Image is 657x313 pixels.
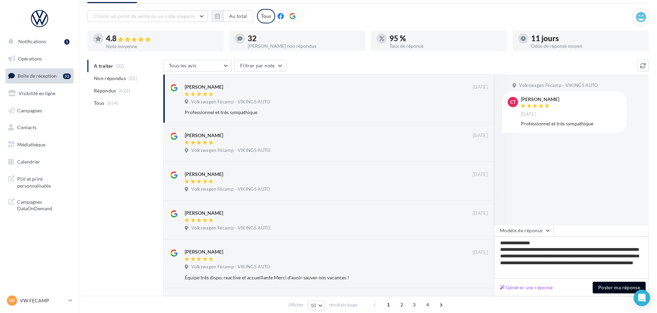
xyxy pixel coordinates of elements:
div: [PERSON_NAME] [185,132,223,139]
button: Générer une réponse [497,283,556,292]
button: Au total [212,10,253,22]
div: Tous [257,9,275,23]
div: Professionnel et très sympathique [521,120,621,127]
span: [DATE] [521,111,536,118]
span: VF [9,297,15,304]
span: Campagnes DataOnDemand [17,197,71,212]
span: 1 [383,299,394,310]
span: 3 [409,299,420,310]
button: Modèle de réponse [494,225,554,236]
span: (654) [107,100,119,106]
a: Boîte de réception32 [4,68,75,83]
button: Filtrer par note [234,60,286,71]
button: Poster ma réponse [593,282,646,293]
div: Délai de réponse moyen [531,44,643,48]
a: VF VW FECAMP [6,294,74,307]
a: Contacts [4,120,75,135]
a: Campagnes DataOnDemand [4,194,75,215]
div: [PERSON_NAME] [521,97,559,102]
span: Non répondus [94,75,126,82]
button: Au total [223,10,253,22]
div: Taux de réponse [389,44,502,48]
div: 11 jours [531,35,643,42]
span: Volkswagen Fécamp - VIKINGS AUTO [191,147,270,154]
span: 2 [396,299,407,310]
a: Médiathèque [4,137,75,152]
p: VW FECAMP [20,297,66,304]
a: Opérations [4,52,75,66]
span: Médiathèque [17,142,45,147]
a: Visibilité en ligne [4,86,75,101]
div: 32 [63,74,71,79]
span: Visibilité en ligne [19,90,55,96]
span: [DATE] [473,84,488,90]
button: Notifications 1 [4,34,72,49]
div: 1 [64,39,69,45]
span: Volkswagen Fécamp - VIKINGS AUTO [191,186,270,192]
span: Boîte de réception [18,73,57,79]
span: Volkswagen Fécamp - VIKINGS AUTO [191,225,270,231]
button: 10 [308,301,325,310]
span: résultats/page [329,302,357,308]
span: (622) [119,88,130,93]
span: PLV et print personnalisable [17,174,71,189]
div: [PERSON_NAME] [185,171,223,178]
div: [PERSON_NAME] non répondus [248,44,360,48]
div: 32 [248,35,360,42]
span: Volkswagen Fécamp - VIKINGS AUTO [519,82,598,89]
div: Open Intercom Messenger [634,290,650,306]
span: Calendrier [17,159,40,165]
span: 4 [422,299,433,310]
div: [PERSON_NAME] [185,248,223,255]
span: 10 [311,303,316,308]
span: [DATE] [473,249,488,256]
a: Calendrier [4,155,75,169]
button: Choisir un point de vente ou un code magasin [87,10,208,22]
span: cT [510,99,516,105]
span: Volkswagen Fécamp - VIKINGS AUTO [191,264,270,270]
span: Tous les avis [169,63,197,68]
div: [PERSON_NAME] [185,83,223,90]
div: Équipe très dispo, reactive et accueillante Merci d'avoir sauver nos vacances ! [185,274,443,281]
button: Tous les avis [163,60,232,71]
span: [DATE] [473,210,488,216]
span: Campagnes [17,107,42,113]
span: Volkswagen Fécamp - VIKINGS AUTO [191,99,270,105]
span: Notifications [18,38,46,44]
span: Choisir un point de vente ou un code magasin [93,13,195,19]
div: 95 % [389,35,502,42]
span: Répondus [94,87,116,94]
span: (32) [129,76,137,81]
span: Tous [94,100,104,107]
div: [PERSON_NAME] [185,210,223,216]
span: [DATE] [473,171,488,178]
a: PLV et print personnalisable [4,171,75,192]
div: 4.8 [106,35,218,43]
div: Professionnel et très sympathique [185,109,443,116]
div: Note moyenne [106,44,218,49]
span: Contacts [17,124,36,130]
span: Opérations [18,56,42,62]
span: [DATE] [473,133,488,139]
span: Afficher [288,302,304,308]
a: Campagnes [4,103,75,118]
